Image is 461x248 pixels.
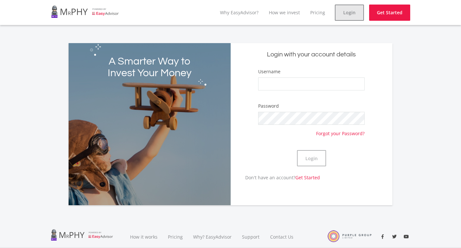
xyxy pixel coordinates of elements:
[269,9,300,16] a: How we invest
[258,68,280,75] label: Username
[335,5,364,21] a: Login
[220,9,258,16] a: Why EasyAdvisor?
[297,150,326,166] button: Login
[237,226,265,248] a: Support
[310,9,325,16] a: Pricing
[258,103,279,109] label: Password
[231,174,320,181] p: Don't have an account?
[295,174,320,181] a: Get Started
[316,125,365,137] a: Forgot your Password?
[101,56,198,79] h2: A Smarter Way to Invest Your Money
[265,226,299,248] a: Contact Us
[188,226,237,248] a: Why? EasyAdvisor
[369,5,410,21] a: Get Started
[125,226,163,248] a: How it works
[163,226,188,248] a: Pricing
[236,50,388,59] h5: Login with your account details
